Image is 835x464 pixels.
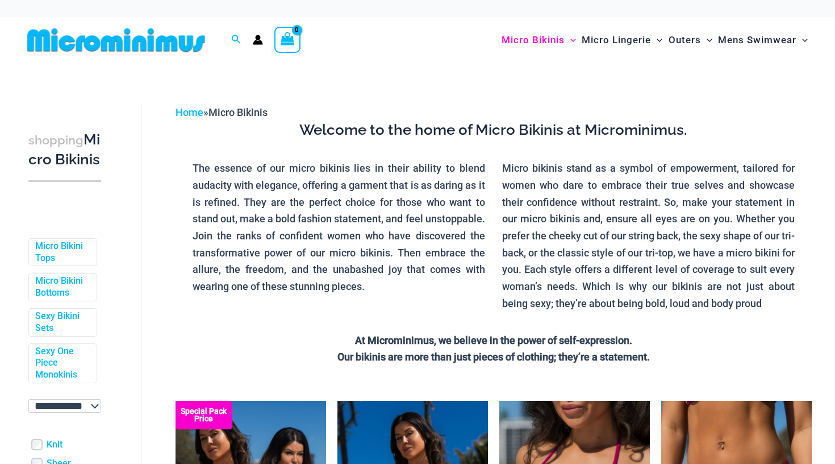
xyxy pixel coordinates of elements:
a: Sexy One Piece Monokinis [35,346,88,381]
span: Micro Lingerie [582,26,651,55]
span: Menu Toggle [701,26,712,55]
span: Micro Bikinis [208,106,268,118]
a: Mens SwimwearMenu ToggleMenu Toggle [715,23,811,57]
a: Knit [47,439,62,451]
select: wpc-taxonomy-pa_color-745982 [28,399,101,413]
img: MM SHOP LOGO FLAT [23,27,210,53]
a: OutersMenu ToggleMenu Toggle [666,23,715,57]
a: Home [176,106,203,118]
nav: Site Navigation [497,21,812,59]
strong: Our bikinis are more than just pieces of clothing; they’re a statement. [337,351,650,363]
a: Micro Bikini Tops [35,241,88,264]
a: Sexy Bikini Sets [35,310,88,334]
span: Menu Toggle [651,26,662,55]
span: shopping [28,133,83,147]
p: Micro bikinis stand as a symbol of empowerment, tailored for women who dare to embrace their true... [502,160,795,312]
a: Account icon link [253,35,263,45]
a: Micro LingerieMenu ToggleMenu Toggle [579,23,665,57]
h3: Micro Bikinis [28,130,101,169]
span: Mens Swimwear [718,26,796,55]
a: Micro BikinisMenu ToggleMenu Toggle [499,23,579,57]
h3: Welcome to the home of Micro Bikinis at Microminimus. [184,121,804,140]
p: The essence of our micro bikinis lies in their ability to blend audacity with elegance, offering ... [193,160,485,295]
strong: At Microminimus, we believe in the power of self-expression. [355,334,632,346]
span: Menu Toggle [796,26,808,55]
span: Menu Toggle [565,26,576,55]
a: View Shopping Cart, empty [274,27,300,53]
span: Micro Bikinis [502,26,565,55]
span: » [176,106,268,118]
b: Special Pack Price [176,408,232,422]
span: Outers [669,26,701,55]
a: Micro Bikini Bottoms [35,275,88,299]
a: Search icon link [231,33,241,47]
